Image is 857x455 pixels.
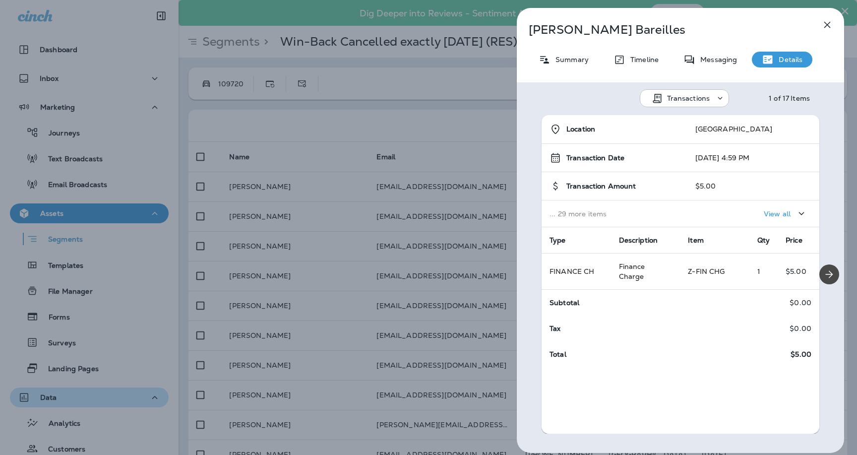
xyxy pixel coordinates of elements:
[551,56,589,64] p: Summary
[619,236,658,245] span: Description
[786,267,811,275] p: $5.00
[619,262,645,281] span: Finance Charge
[757,236,770,245] span: Qty
[757,267,760,276] span: 1
[688,236,704,245] span: Item
[687,172,819,200] td: $5.00
[625,56,659,64] p: Timeline
[774,56,802,64] p: Details
[790,325,811,332] p: $0.00
[819,264,839,284] button: Next
[760,204,811,223] button: View all
[687,144,819,172] td: [DATE] 4:59 PM
[566,125,595,133] span: Location
[769,94,810,102] div: 1 of 17 Items
[550,210,679,218] p: ... 29 more items
[786,236,802,245] span: Price
[791,350,811,359] span: $5.00
[790,299,811,307] p: $0.00
[695,56,737,64] p: Messaging
[566,154,624,162] span: Transaction Date
[687,115,819,144] td: [GEOGRAPHIC_DATA]
[550,298,579,307] span: Subtotal
[550,236,566,245] span: Type
[566,182,636,191] span: Transaction Amount
[667,94,710,102] p: Transactions
[764,210,791,218] p: View all
[550,324,560,333] span: Tax
[550,267,594,276] span: FINANCE CH
[688,267,725,276] span: Z-FIN CHG
[529,23,799,37] p: [PERSON_NAME] Bareilles
[550,350,566,359] span: Total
